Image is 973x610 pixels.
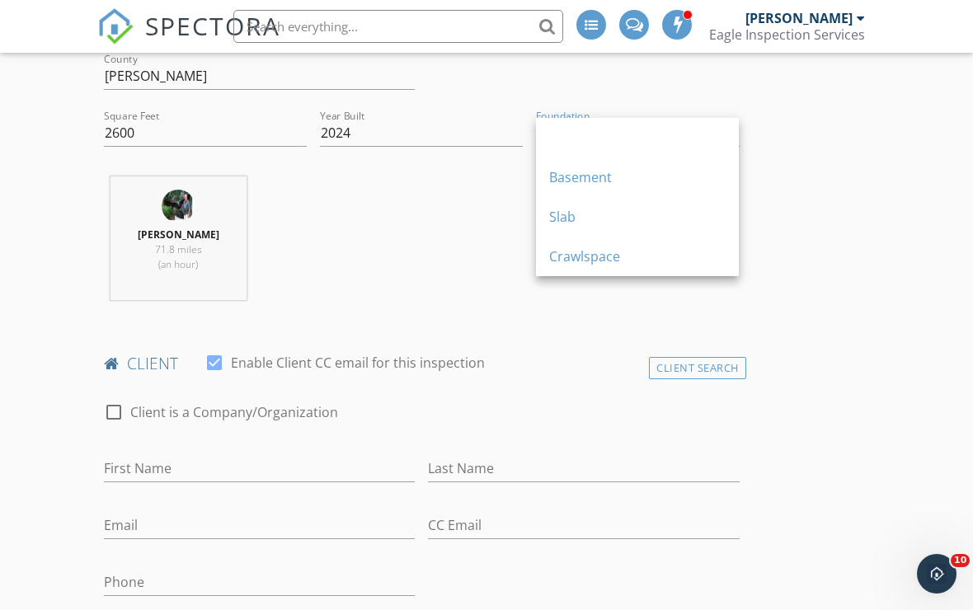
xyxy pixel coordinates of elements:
span: 10 [951,554,970,567]
div: Client Search [649,357,746,379]
strong: [PERSON_NAME] [138,228,219,242]
span: SPECTORA [145,8,280,43]
img: 77ebd177976143c09ee3e1b8cf87549c.jpeg [162,190,195,223]
span: (an hour) [158,257,198,271]
div: Eagle Inspection Services [709,26,865,43]
span: 71.8 miles [155,242,202,256]
label: Client is a Company/Organization [130,404,338,420]
div: [PERSON_NAME] [745,10,853,26]
a: SPECTORA [97,22,280,57]
img: The Best Home Inspection Software - Spectora [97,8,134,45]
i: arrow_drop_down [720,123,740,143]
div: Slab [549,207,726,227]
iframe: Intercom live chat [917,554,957,594]
div: Basement [549,167,726,187]
h4: client [104,353,740,374]
input: Search everything... [233,10,563,43]
label: Enable Client CC email for this inspection [231,354,485,371]
div: Crawlspace [549,246,726,266]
